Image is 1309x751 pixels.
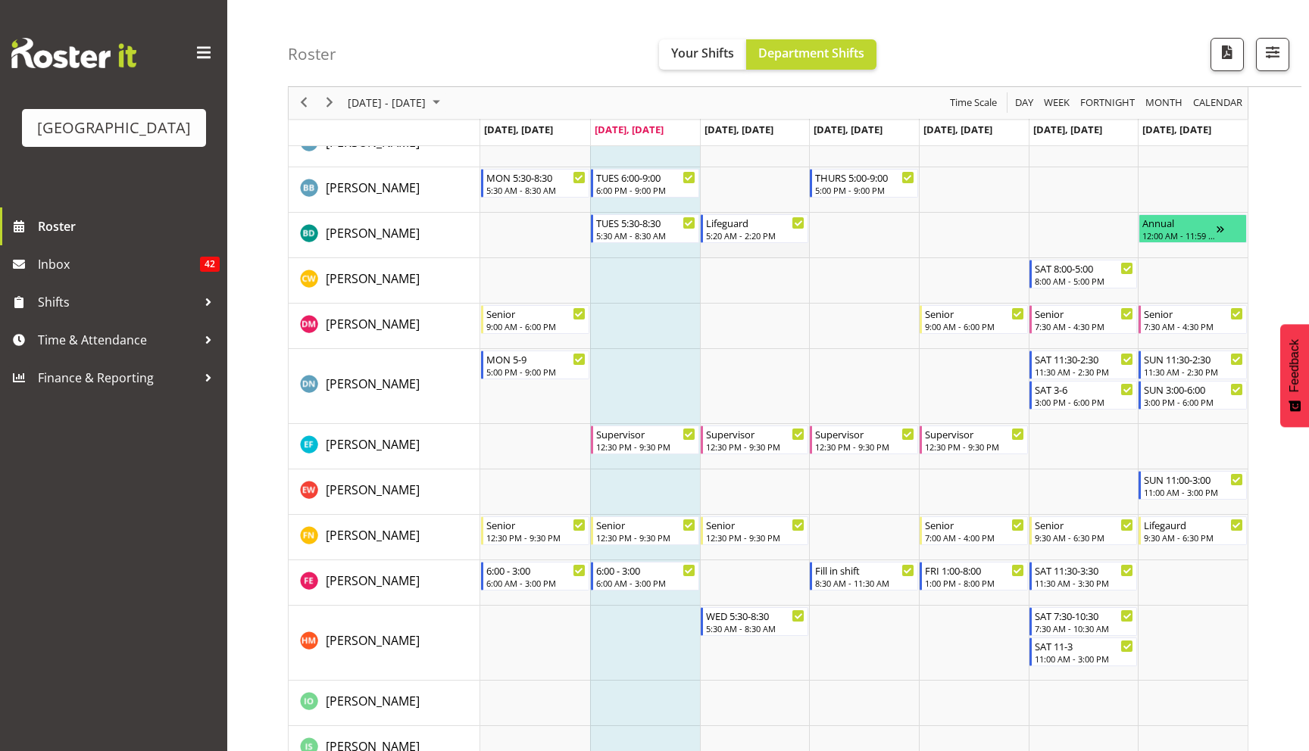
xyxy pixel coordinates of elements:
[1192,94,1244,113] span: calendar
[1033,123,1102,136] span: [DATE], [DATE]
[37,117,191,139] div: [GEOGRAPHIC_DATA]
[1144,531,1243,544] div: 9:30 AM - 6:30 PM
[815,170,914,185] div: THURS 5:00-9:00
[1139,381,1247,410] div: Drew Nielsen"s event - SUN 3:00-6:00 Begin From Sunday, August 24, 2025 at 3:00:00 PM GMT+12:00 E...
[1139,516,1247,545] div: Felix Nicholls"s event - Lifegaurd Begin From Sunday, August 24, 2025 at 9:30:00 AM GMT+12:00 End...
[925,531,1024,544] div: 7:00 AM - 4:00 PM
[1211,38,1244,71] button: Download a PDF of the roster according to the set date range.
[294,94,314,113] button: Previous
[486,351,586,366] div: MON 5-9
[481,516,589,545] div: Felix Nicholls"s event - Senior Begin From Monday, August 18, 2025 at 12:30:00 PM GMT+12:00 Ends ...
[810,562,918,591] div: Finn Edwards"s event - Fill in shift Begin From Thursday, August 21, 2025 at 8:30:00 AM GMT+12:00...
[701,425,809,454] div: Earl Foran"s event - Supervisor Begin From Wednesday, August 20, 2025 at 12:30:00 PM GMT+12:00 En...
[486,306,586,321] div: Senior
[706,517,805,532] div: Senior
[591,562,699,591] div: Finn Edwards"s event - 6:00 - 3:00 Begin From Tuesday, August 19, 2025 at 6:00:00 AM GMT+12:00 En...
[1144,351,1243,366] div: SUN 11:30-2:30
[38,291,197,313] span: Shifts
[326,481,420,499] a: [PERSON_NAME]
[1144,306,1243,321] div: Senior
[1139,305,1247,334] div: Devon Morris-Brown"s event - Senior Begin From Sunday, August 24, 2025 at 7:30:00 AM GMT+12:00 En...
[1029,351,1138,379] div: Drew Nielsen"s event - SAT 11:30-2:30 Begin From Saturday, August 23, 2025 at 11:30:00 AM GMT+12:...
[1144,472,1243,487] div: SUN 11:00-3:00
[706,426,805,441] div: Supervisor
[342,87,449,119] div: August 18 - 24, 2025
[326,572,420,589] span: [PERSON_NAME]
[1035,562,1134,578] div: SAT 11:30-3:30
[706,441,805,453] div: 12:30 PM - 9:30 PM
[746,39,876,70] button: Department Shifts
[486,366,586,378] div: 5:00 PM - 9:00 PM
[346,94,427,113] span: [DATE] - [DATE]
[486,577,586,589] div: 6:00 AM - 3:00 PM
[289,469,480,515] td: Emily Wheeler resource
[596,215,695,230] div: TUES 5:30-8:30
[1029,260,1138,288] div: Cain Wilson"s event - SAT 8:00-5:00 Begin From Saturday, August 23, 2025 at 8:00:00 AM GMT+12:00 ...
[923,123,992,136] span: [DATE], [DATE]
[289,213,480,258] td: Braedyn Dykes resource
[345,94,447,113] button: August 2025
[38,253,200,276] span: Inbox
[810,169,918,198] div: Bradley Barton"s event - THURS 5:00-9:00 Begin From Thursday, August 21, 2025 at 5:00:00 PM GMT+1...
[671,45,734,61] span: Your Shifts
[925,306,1024,321] div: Senior
[486,170,586,185] div: MON 5:30-8:30
[1144,366,1243,378] div: 11:30 AM - 2:30 PM
[481,351,589,379] div: Drew Nielsen"s event - MON 5-9 Begin From Monday, August 18, 2025 at 5:00:00 PM GMT+12:00 Ends At...
[326,225,420,242] span: [PERSON_NAME]
[326,631,420,650] a: [PERSON_NAME]
[925,320,1024,332] div: 9:00 AM - 6:00 PM
[596,577,695,589] div: 6:00 AM - 3:00 PM
[948,94,1000,113] button: Time Scale
[1035,306,1134,321] div: Senior
[326,179,420,197] a: [PERSON_NAME]
[1142,229,1217,242] div: 12:00 AM - 11:59 PM
[596,517,695,532] div: Senior
[1035,382,1134,397] div: SAT 3-6
[326,481,420,498] span: [PERSON_NAME]
[815,426,914,441] div: Supervisor
[706,608,805,623] div: WED 5:30-8:30
[1139,351,1247,379] div: Drew Nielsen"s event - SUN 11:30-2:30 Begin From Sunday, August 24, 2025 at 11:30:00 AM GMT+12:00...
[1035,653,1134,665] div: 11:00 AM - 3:00 PM
[11,38,136,68] img: Rosterit website logo
[289,681,480,726] td: Ignacia Ortiz resource
[1035,608,1134,623] div: SAT 7:30-10:30
[38,329,197,351] span: Time & Attendance
[925,517,1024,532] div: Senior
[326,693,420,709] span: [PERSON_NAME]
[701,607,809,636] div: Hamish McKenzie"s event - WED 5:30-8:30 Begin From Wednesday, August 20, 2025 at 5:30:00 AM GMT+1...
[1256,38,1289,71] button: Filter Shifts
[1143,94,1186,113] button: Timeline Month
[486,517,586,532] div: Senior
[326,316,420,332] span: [PERSON_NAME]
[1144,320,1243,332] div: 7:30 AM - 4:30 PM
[1078,94,1138,113] button: Fortnight
[1029,381,1138,410] div: Drew Nielsen"s event - SAT 3-6 Begin From Saturday, August 23, 2025 at 3:00:00 PM GMT+12:00 Ends ...
[1035,260,1134,276] div: SAT 8:00-5:00
[701,516,809,545] div: Felix Nicholls"s event - Senior Begin From Wednesday, August 20, 2025 at 12:30:00 PM GMT+12:00 En...
[596,426,695,441] div: Supervisor
[815,577,914,589] div: 8:30 AM - 11:30 AM
[920,562,1028,591] div: Finn Edwards"s event - FRI 1:00-8:00 Begin From Friday, August 22, 2025 at 1:00:00 PM GMT+12:00 E...
[289,606,480,681] td: Hamish McKenzie resource
[815,562,914,578] div: Fill in shift
[925,441,1024,453] div: 12:30 PM - 9:30 PM
[326,179,420,196] span: [PERSON_NAME]
[596,229,695,242] div: 5:30 AM - 8:30 AM
[925,562,1024,578] div: FRI 1:00-8:00
[591,214,699,243] div: Braedyn Dykes"s event - TUES 5:30-8:30 Begin From Tuesday, August 19, 2025 at 5:30:00 AM GMT+12:0...
[920,425,1028,454] div: Earl Foran"s event - Supervisor Begin From Friday, August 22, 2025 at 12:30:00 PM GMT+12:00 Ends ...
[326,526,420,544] a: [PERSON_NAME]
[326,270,420,287] span: [PERSON_NAME]
[1144,486,1243,498] div: 11:00 AM - 3:00 PM
[814,123,883,136] span: [DATE], [DATE]
[1035,275,1134,287] div: 8:00 AM - 5:00 PM
[1142,123,1211,136] span: [DATE], [DATE]
[486,184,586,196] div: 5:30 AM - 8:30 AM
[326,270,420,288] a: [PERSON_NAME]
[484,123,553,136] span: [DATE], [DATE]
[289,349,480,424] td: Drew Nielsen resource
[289,560,480,606] td: Finn Edwards resource
[1288,339,1301,392] span: Feedback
